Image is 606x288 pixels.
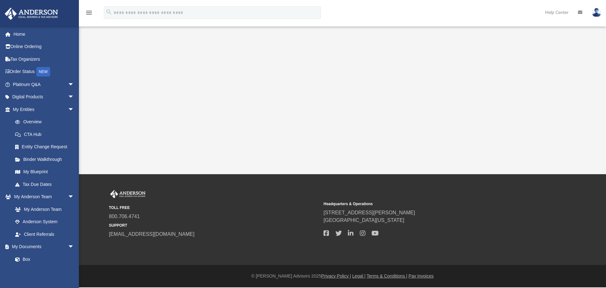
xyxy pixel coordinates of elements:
[79,273,606,279] div: © [PERSON_NAME] Advisors 2025
[4,191,80,203] a: My Anderson Teamarrow_drop_down
[9,266,80,278] a: Meeting Minutes
[9,216,80,228] a: Anderson System
[36,67,50,77] div: NEW
[4,103,84,116] a: My Entitiesarrow_drop_down
[68,91,80,104] span: arrow_drop_down
[324,210,415,215] a: [STREET_ADDRESS][PERSON_NAME]
[109,205,319,211] small: TOLL FREE
[9,253,77,266] a: Box
[109,214,140,219] a: 800.706.4741
[352,273,365,279] a: Legal |
[9,178,84,191] a: Tax Due Dates
[4,78,84,91] a: Platinum Q&Aarrow_drop_down
[4,53,84,65] a: Tax Organizers
[9,153,84,166] a: Binder Walkthrough
[4,91,84,103] a: Digital Productsarrow_drop_down
[3,8,60,20] img: Anderson Advisors Platinum Portal
[9,141,84,153] a: Entity Change Request
[592,8,601,17] img: User Pic
[367,273,407,279] a: Terms & Conditions |
[105,9,112,15] i: search
[85,9,93,16] i: menu
[324,201,534,207] small: Headquarters & Operations
[4,241,80,253] a: My Documentsarrow_drop_down
[68,191,80,204] span: arrow_drop_down
[109,223,319,228] small: SUPPORT
[9,228,80,241] a: Client Referrals
[9,116,84,128] a: Overview
[9,166,80,178] a: My Blueprint
[109,190,147,198] img: Anderson Advisors Platinum Portal
[9,128,84,141] a: CTA Hub
[324,218,404,223] a: [GEOGRAPHIC_DATA][US_STATE]
[68,78,80,91] span: arrow_drop_down
[68,103,80,116] span: arrow_drop_down
[85,12,93,16] a: menu
[4,40,84,53] a: Online Ordering
[4,28,84,40] a: Home
[408,273,433,279] a: Pay Invoices
[4,65,84,78] a: Order StatusNEW
[68,241,80,254] span: arrow_drop_down
[9,203,77,216] a: My Anderson Team
[109,231,194,237] a: [EMAIL_ADDRESS][DOMAIN_NAME]
[321,273,351,279] a: Privacy Policy |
